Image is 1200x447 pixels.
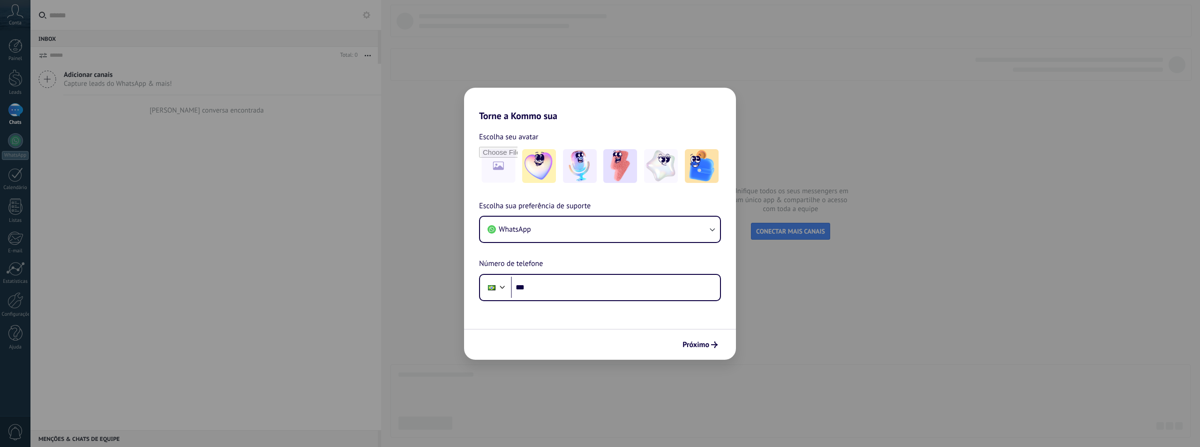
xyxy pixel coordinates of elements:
[480,217,720,242] button: WhatsApp
[685,149,719,183] img: -5.jpeg
[522,149,556,183] img: -1.jpeg
[644,149,678,183] img: -4.jpeg
[499,225,531,234] span: WhatsApp
[682,341,709,348] span: Próximo
[479,258,543,270] span: Número de telefone
[483,278,501,297] div: Brazil: + 55
[479,131,539,143] span: Escolha seu avatar
[678,337,722,353] button: Próximo
[464,88,736,121] h2: Torne a Kommo sua
[479,200,591,212] span: Escolha sua preferência de suporte
[603,149,637,183] img: -3.jpeg
[563,149,597,183] img: -2.jpeg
